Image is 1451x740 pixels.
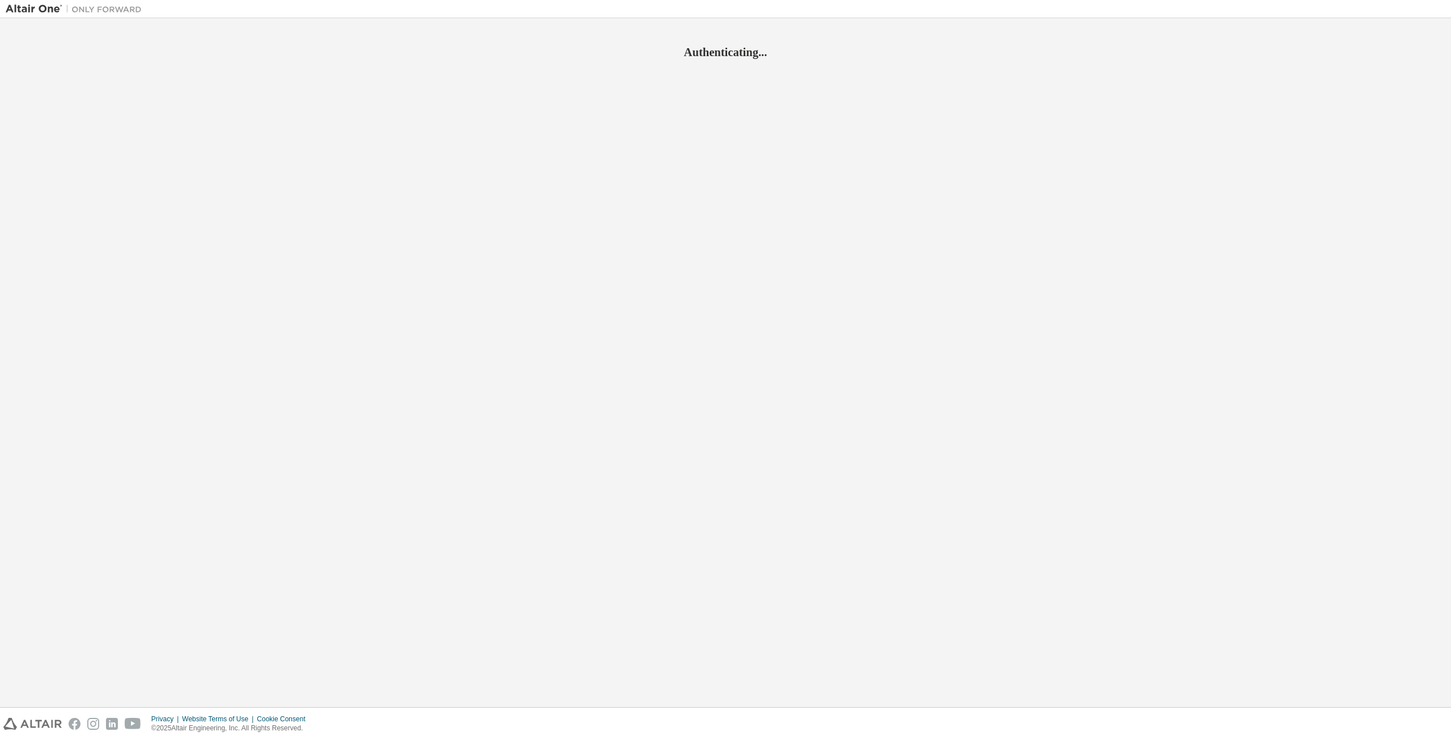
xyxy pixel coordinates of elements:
[6,45,1445,60] h2: Authenticating...
[87,718,99,730] img: instagram.svg
[69,718,80,730] img: facebook.svg
[257,714,312,724] div: Cookie Consent
[151,714,182,724] div: Privacy
[3,718,62,730] img: altair_logo.svg
[182,714,257,724] div: Website Terms of Use
[151,724,312,733] p: © 2025 Altair Engineering, Inc. All Rights Reserved.
[125,718,141,730] img: youtube.svg
[6,3,147,15] img: Altair One
[106,718,118,730] img: linkedin.svg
